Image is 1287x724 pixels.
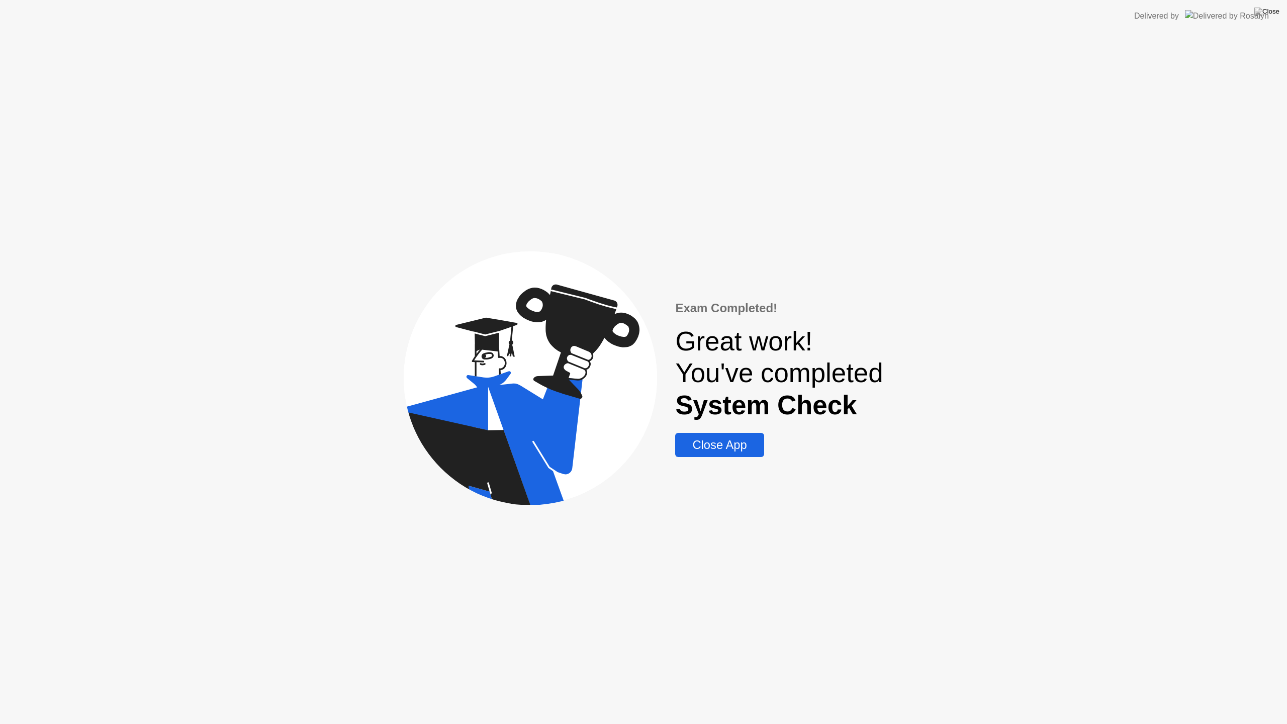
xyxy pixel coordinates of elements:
div: Great work! You've completed [675,325,883,421]
img: Close [1254,8,1279,16]
div: Exam Completed! [675,299,883,317]
img: Delivered by Rosalyn [1185,10,1269,22]
b: System Check [675,390,857,420]
button: Close App [675,433,764,457]
div: Delivered by [1134,10,1179,22]
div: Close App [678,438,761,452]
